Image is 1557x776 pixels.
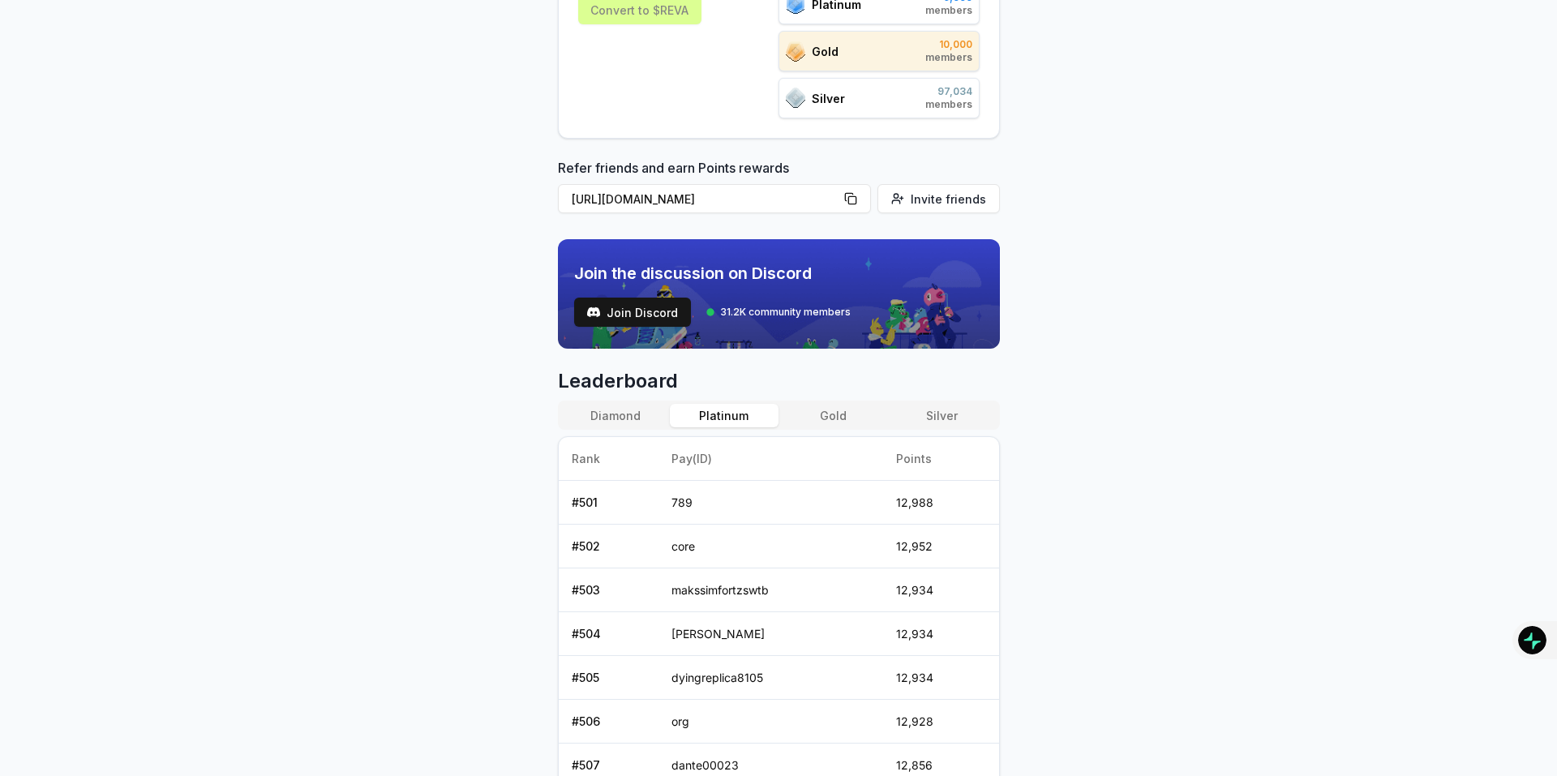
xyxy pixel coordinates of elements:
th: Points [883,437,998,481]
td: org [658,700,883,744]
span: Join Discord [607,304,678,321]
img: discord_banner [558,239,1000,349]
td: # 505 [559,656,659,700]
span: members [925,4,972,17]
td: [PERSON_NAME] [658,612,883,656]
div: Refer friends and earn Points rewards [558,158,1000,220]
button: [URL][DOMAIN_NAME] [558,184,871,213]
button: Diamond [561,404,670,427]
a: testJoin Discord [574,298,691,327]
span: 31.2K community members [720,306,851,319]
span: members [925,51,972,64]
span: Silver [812,90,845,107]
td: 12,934 [883,656,998,700]
td: # 504 [559,612,659,656]
span: members [925,98,972,111]
td: # 502 [559,525,659,568]
span: Gold [812,43,839,60]
span: 10,000 [925,38,972,51]
span: 97,034 [925,85,972,98]
button: Platinum [670,404,778,427]
button: Gold [778,404,887,427]
td: 12,934 [883,568,998,612]
th: Pay(ID) [658,437,883,481]
td: makssimfortzswtb [658,568,883,612]
td: # 503 [559,568,659,612]
span: Join the discussion on Discord [574,262,851,285]
td: core [658,525,883,568]
td: # 506 [559,700,659,744]
th: Rank [559,437,659,481]
img: ranks_icon [786,41,805,62]
td: 12,928 [883,700,998,744]
td: 12,934 [883,612,998,656]
td: 789 [658,481,883,525]
button: Invite friends [877,184,1000,213]
button: Silver [887,404,996,427]
img: ranks_icon [786,88,805,109]
span: Invite friends [911,191,986,208]
td: # 501 [559,481,659,525]
td: 12,952 [883,525,998,568]
td: dyingreplica8105 [658,656,883,700]
button: Join Discord [574,298,691,327]
img: test [587,306,600,319]
span: Leaderboard [558,368,1000,394]
td: 12,988 [883,481,998,525]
